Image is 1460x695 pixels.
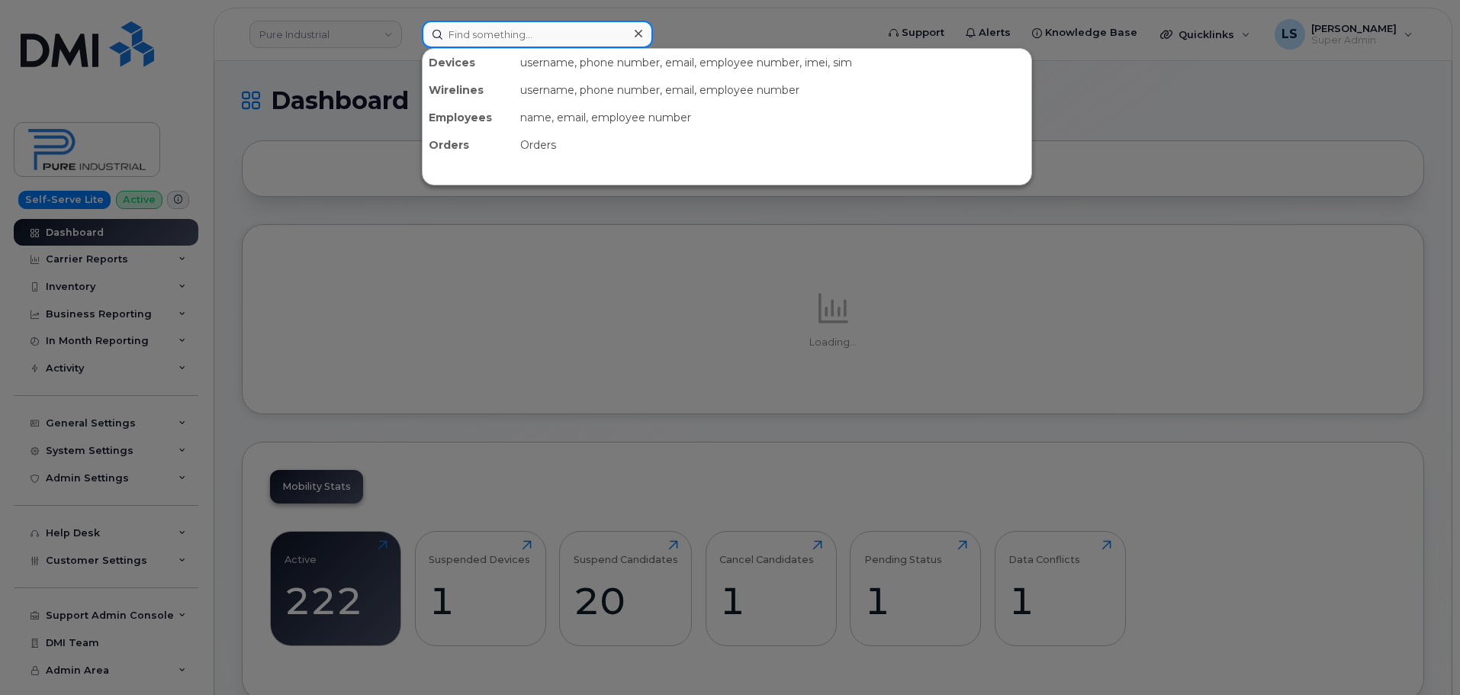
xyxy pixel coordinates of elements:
[514,104,1031,131] div: name, email, employee number
[514,76,1031,104] div: username, phone number, email, employee number
[423,131,514,159] div: Orders
[423,104,514,131] div: Employees
[423,49,514,76] div: Devices
[423,76,514,104] div: Wirelines
[514,49,1031,76] div: username, phone number, email, employee number, imei, sim
[514,131,1031,159] div: Orders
